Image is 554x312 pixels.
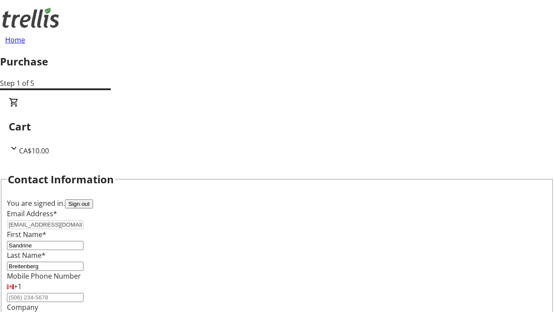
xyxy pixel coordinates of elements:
h2: Cart [9,119,545,134]
label: First Name* [7,230,46,239]
label: Email Address* [7,209,57,218]
input: (506) 234-5678 [7,293,84,302]
label: Last Name* [7,250,45,260]
label: Mobile Phone Number [7,271,81,281]
span: CA$10.00 [19,146,49,156]
label: Company [7,302,38,312]
div: CartCA$10.00 [9,97,545,156]
div: You are signed in. [7,198,547,208]
h2: Contact Information [8,172,114,187]
button: Sign out [65,199,93,208]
